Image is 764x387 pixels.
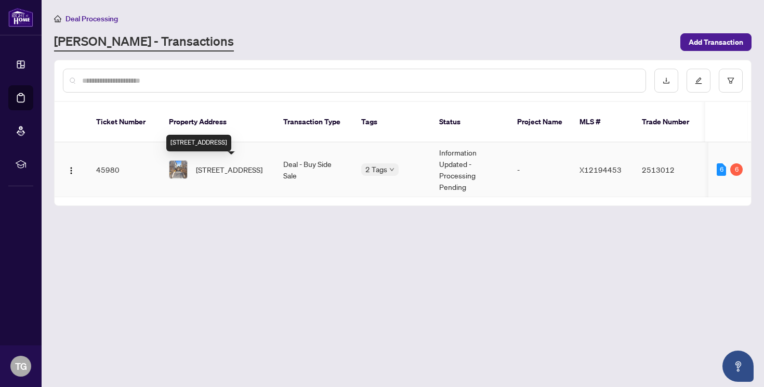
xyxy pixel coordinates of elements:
[54,15,61,22] span: home
[161,102,275,143] th: Property Address
[730,163,743,176] div: 6
[509,102,571,143] th: Project Name
[634,102,706,143] th: Trade Number
[67,166,75,175] img: Logo
[722,351,754,382] button: Open asap
[63,161,80,178] button: Logo
[54,33,234,51] a: [PERSON_NAME] - Transactions
[719,69,743,93] button: filter
[654,69,678,93] button: download
[389,167,394,172] span: down
[275,102,353,143] th: Transaction Type
[695,77,702,84] span: edit
[663,77,670,84] span: download
[717,163,726,176] div: 6
[196,164,262,175] span: [STREET_ADDRESS]
[65,14,118,23] span: Deal Processing
[689,34,743,50] span: Add Transaction
[169,161,187,178] img: thumbnail-img
[353,102,431,143] th: Tags
[88,102,161,143] th: Ticket Number
[8,8,33,27] img: logo
[166,135,231,151] div: [STREET_ADDRESS]
[365,163,387,175] span: 2 Tags
[275,143,353,197] td: Deal - Buy Side Sale
[88,143,161,197] td: 45980
[15,359,27,373] span: TG
[634,143,706,197] td: 2513012
[579,165,622,174] span: X12194453
[571,102,634,143] th: MLS #
[509,143,571,197] td: -
[727,77,734,84] span: filter
[431,102,509,143] th: Status
[431,143,509,197] td: Information Updated - Processing Pending
[687,69,710,93] button: edit
[680,33,752,51] button: Add Transaction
